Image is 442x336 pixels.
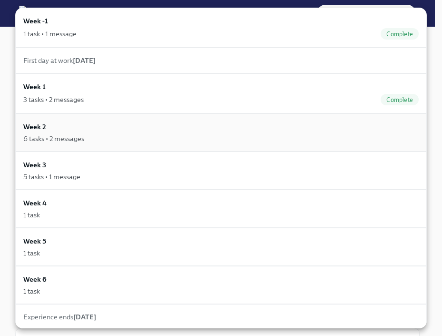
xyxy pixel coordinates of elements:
[15,8,427,48] a: Week -11 task • 1 messageComplete
[23,236,46,246] h6: Week 5
[23,81,46,92] h6: Week 1
[23,286,40,296] div: 1 task
[15,152,427,190] a: Week 35 tasks • 1 message
[23,274,47,285] h6: Week 6
[15,190,427,228] a: Week 41 task
[23,16,48,26] h6: Week -1
[73,313,96,321] strong: [DATE]
[23,95,84,104] div: 3 tasks • 2 messages
[73,56,96,65] strong: [DATE]
[23,198,47,208] h6: Week 4
[23,248,40,258] div: 1 task
[381,31,419,38] span: Complete
[23,56,96,65] span: First day at work
[15,266,427,304] a: Week 61 task
[23,29,77,39] div: 1 task • 1 message
[23,210,40,220] div: 1 task
[23,122,46,132] h6: Week 2
[381,96,419,103] span: Complete
[23,160,46,170] h6: Week 3
[15,113,427,152] a: Week 26 tasks • 2 messages
[23,172,80,182] div: 5 tasks • 1 message
[15,228,427,266] a: Week 51 task
[23,134,84,143] div: 6 tasks • 2 messages
[23,313,96,321] span: Experience ends
[15,73,427,113] a: Week 13 tasks • 2 messagesComplete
